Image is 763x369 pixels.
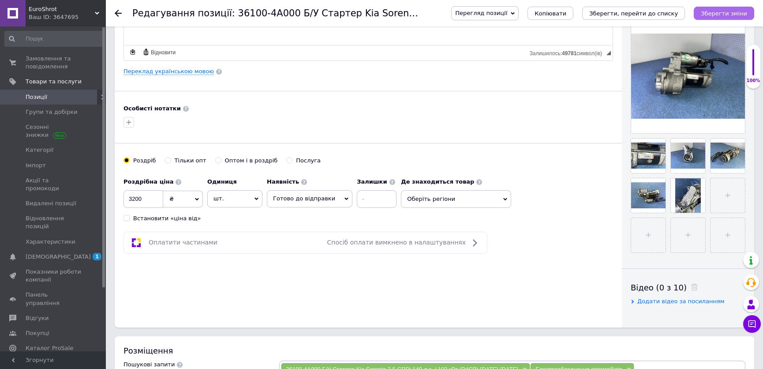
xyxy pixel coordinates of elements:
[746,44,761,89] div: 100% Якість заповнення
[694,7,754,20] button: Зберегти зміни
[26,55,82,71] span: Замовлення та повідомлення
[582,7,685,20] button: Зберегти, перейти до списку
[562,50,576,56] span: 49781
[133,157,156,165] div: Роздріб
[175,157,206,165] div: Тільки опт
[29,13,106,21] div: Ваш ID: 3647695
[455,10,507,16] span: Перегляд позиції
[743,315,761,333] button: Чат з покупцем
[606,51,611,55] span: Потягніть для зміни розмірів
[123,105,181,112] b: Особисті нотатки
[746,78,760,84] div: 100%
[123,190,163,208] input: 0
[128,47,138,57] a: Зробити резервну копію зараз
[267,178,299,185] b: Наявність
[225,157,278,165] div: Оптом і в роздріб
[9,39,480,48] p: За подробной информацией обращайтесь по телефону.
[26,215,82,230] span: Відновлення позицій
[207,190,262,207] span: шт.
[150,49,176,56] span: Відновити
[9,9,480,18] p: 36100-4A000 Б/У Стартер Kia Sorento 2.5 CRDi 140 л.с. / 103 кВт (D4CB) [DATE]-[DATE]
[26,177,82,192] span: Акції та промокоди
[26,200,76,207] span: Видалені позиції
[26,344,73,352] span: Каталог ProSale
[26,108,78,116] span: Групи та добірки
[631,283,687,292] span: Відео (0 з 10)
[26,291,82,307] span: Панель управління
[26,329,49,337] span: Покупці
[535,10,566,17] span: Копіювати
[123,361,175,369] div: Пошукові запити
[26,123,82,139] span: Сезонні знижки
[26,93,47,101] span: Позиції
[589,10,678,17] i: Зберегти, перейти до списку
[132,8,654,19] h1: Редагування позиції: 36100-4A000 Б/У Стартер Kia Sorento 2.5 CRDi 140 л.с. / 103 кВт (D4CB) 2004-...
[123,178,173,185] b: Роздрібна ціна
[4,31,104,47] input: Пошук
[207,178,237,185] b: Одиниця
[26,78,82,86] span: Товари та послуги
[9,24,480,33] p: Оригинал Б/У из [GEOGRAPHIC_DATA]! Рабочее состояние. [GEOGRAPHIC_DATA] на установку. Отправка по...
[26,146,53,154] span: Категорії
[149,239,217,246] span: Оплатити частинами
[26,162,46,169] span: Імпорт
[9,9,480,48] body: Редактор, 3133D99A-70D1-4154-8ED2-C1B033B7B3CC
[123,68,214,75] a: Переклад українською мовою
[327,239,466,246] span: Спосіб оплати вимкнено в налаштуваннях
[26,253,91,261] span: [DEMOGRAPHIC_DATA]
[273,195,335,202] span: Готово до відправки
[530,48,606,56] div: Кiлькiсть символiв
[93,253,101,260] span: 1
[401,190,511,208] span: Оберіть регіони
[26,268,82,284] span: Показники роботи компанії
[141,47,177,57] a: Відновити
[29,5,95,13] span: EuroShrot
[133,215,201,222] div: Встановити «ціна від»
[296,157,321,165] div: Послуга
[169,196,174,202] span: ₴
[26,314,49,322] span: Відгуки
[401,178,474,185] b: Де знаходиться товар
[701,10,747,17] i: Зберегти зміни
[357,190,396,208] input: -
[527,7,573,20] button: Копіювати
[357,178,387,185] b: Залишки
[26,238,75,246] span: Характеристики
[123,345,745,356] div: Розміщення
[637,298,725,305] span: Додати відео за посиланням
[115,10,122,17] div: Повернутися назад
